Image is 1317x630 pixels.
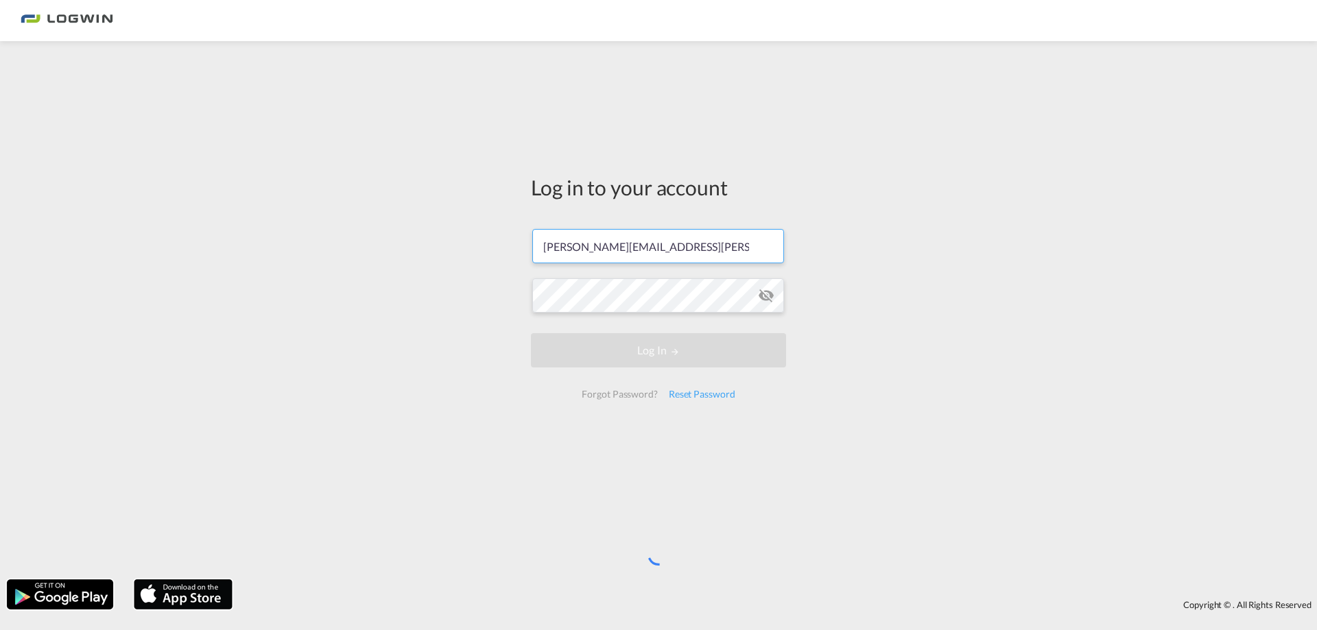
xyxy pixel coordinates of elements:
[758,287,774,304] md-icon: icon-eye-off
[663,382,741,407] div: Reset Password
[132,578,234,611] img: apple.png
[532,229,784,263] input: Enter email/phone number
[5,578,115,611] img: google.png
[531,333,786,367] button: LOGIN
[531,173,786,202] div: Log in to your account
[21,5,113,36] img: bc73a0e0d8c111efacd525e4c8ad7d32.png
[576,382,663,407] div: Forgot Password?
[239,593,1317,616] div: Copyright © . All Rights Reserved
